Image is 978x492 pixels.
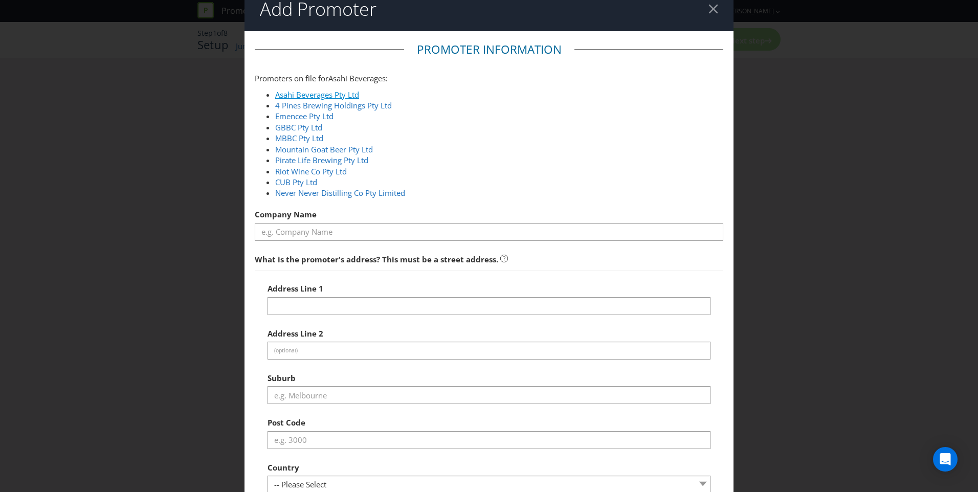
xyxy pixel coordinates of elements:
a: GBBC Pty Ltd [275,122,322,132]
span: Country [268,462,299,473]
input: e.g. 3000 [268,431,710,449]
span: Address Line 1 [268,283,323,294]
a: Asahi Beverages Pty Ltd [275,90,359,100]
span: Promoters on file for [255,73,328,83]
span: What is the promoter's address? This must be a street address. [255,254,498,264]
span: Address Line 2 [268,328,323,339]
div: Open Intercom Messenger [933,447,958,472]
input: e.g. Company Name [255,223,723,241]
a: Mountain Goat Beer Pty Ltd [275,144,373,154]
a: CUB Pty Ltd [275,177,317,187]
span: Asahi Beverages [328,73,386,83]
legend: Promoter Information [404,41,574,58]
a: Riot Wine Co Pty Ltd [275,166,347,176]
span: : [386,73,388,83]
a: Never Never Distilling Co Pty Limited [275,188,405,198]
input: e.g. Melbourne [268,386,710,404]
span: Post Code [268,417,305,428]
a: 4 Pines Brewing Holdings Pty Ltd [275,100,392,110]
a: MBBC Pty Ltd [275,133,323,143]
a: Pirate Life Brewing Pty Ltd [275,155,368,165]
a: Emencee Pty Ltd [275,111,334,121]
span: Company Name [255,209,317,219]
span: Suburb [268,373,296,383]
